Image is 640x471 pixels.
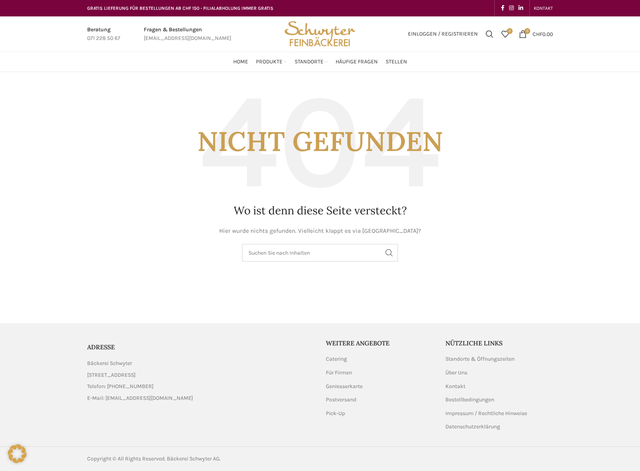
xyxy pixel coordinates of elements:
a: Facebook social link [499,3,507,14]
a: Über Uns [445,369,468,377]
h5: Nützliche Links [445,339,553,347]
span: Standorte [295,58,324,66]
div: Meine Wunschliste [497,26,513,42]
div: Secondary navigation [530,0,557,16]
a: List item link [87,394,314,403]
span: CHF [533,31,542,37]
h1: Wo ist denn diese Seite versteckt? [87,203,553,218]
span: Produkte [256,58,282,66]
a: Site logo [282,30,358,37]
a: Geniesserkarte [326,383,363,390]
a: Infobox link [144,25,231,43]
span: KONTAKT [534,5,553,11]
a: 0 [497,26,513,42]
a: Für Firmen [326,369,353,377]
span: GRATIS LIEFERUNG FÜR BESTELLUNGEN AB CHF 150 - FILIALABHOLUNG IMMER GRATIS [87,5,274,11]
a: Infobox link [87,25,120,43]
a: Catering [326,355,348,363]
span: Home [233,58,248,66]
a: 0 CHF0.00 [515,26,557,42]
h3: Nicht gefunden [87,88,553,195]
span: [STREET_ADDRESS] [87,371,136,379]
a: Instagram social link [507,3,516,14]
span: Bäckerei Schwyter [87,359,132,368]
span: Stellen [386,58,407,66]
div: Main navigation [83,54,557,70]
span: 0 [524,28,530,34]
a: Einloggen / Registrieren [404,26,482,42]
a: Produkte [256,54,287,70]
span: Häufige Fragen [336,58,378,66]
a: Häufige Fragen [336,54,378,70]
a: Bestellbedingungen [445,396,495,404]
a: Standorte & Öffnungszeiten [445,355,515,363]
a: Postversand [326,396,357,404]
div: Copyright © All Rights Reserved. Bäckerei Schwyter AG. [87,455,316,463]
a: KONTAKT [534,0,553,16]
a: Stellen [386,54,407,70]
a: Impressum / Rechtliche Hinweise [445,410,528,417]
p: Hier wurde nichts gefunden. Vielleicht klappt es via [GEOGRAPHIC_DATA]? [87,226,553,236]
img: Bäckerei Schwyter [282,16,358,52]
bdi: 0.00 [533,31,553,37]
span: ADRESSE [87,343,115,351]
a: Kontakt [445,383,466,390]
input: Suchen [242,244,398,262]
a: Pick-Up [326,410,346,417]
a: Linkedin social link [516,3,526,14]
span: 0 [507,28,513,34]
h5: Weitere Angebote [326,339,434,347]
a: Datenschutzerklärung [445,423,501,431]
span: Einloggen / Registrieren [408,31,478,37]
a: Standorte [295,54,328,70]
a: List item link [87,382,314,391]
a: Home [233,54,248,70]
a: Suchen [482,26,497,42]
